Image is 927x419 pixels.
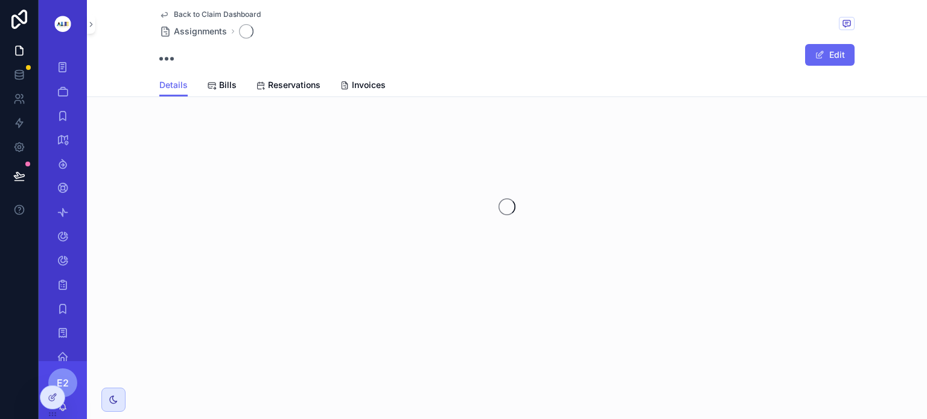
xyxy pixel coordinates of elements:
[805,44,855,66] button: Edit
[159,25,227,37] a: Assignments
[159,79,188,91] span: Details
[174,25,227,37] span: Assignments
[159,74,188,97] a: Details
[46,16,80,33] img: App logo
[57,376,69,390] span: E2
[340,74,386,98] a: Invoices
[268,79,320,91] span: Reservations
[39,48,87,361] div: scrollable content
[352,79,386,91] span: Invoices
[207,74,237,98] a: Bills
[159,10,261,19] a: Back to Claim Dashboard
[219,79,237,91] span: Bills
[256,74,320,98] a: Reservations
[174,10,261,19] span: Back to Claim Dashboard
